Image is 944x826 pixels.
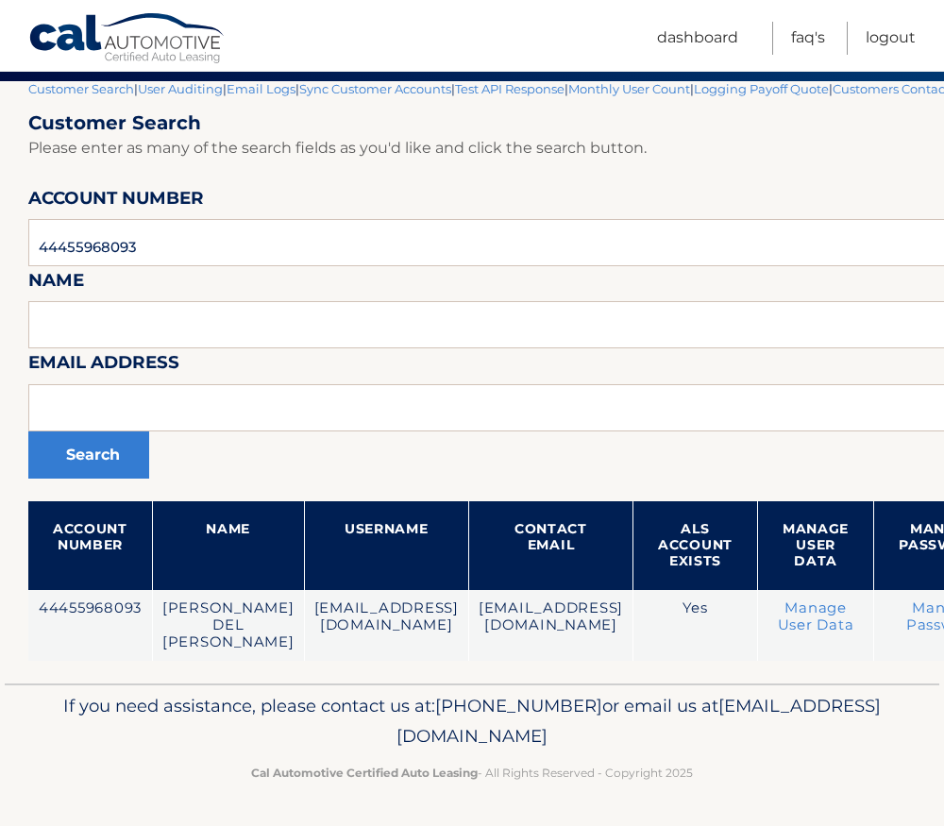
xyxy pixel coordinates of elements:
[28,184,204,219] label: Account Number
[28,348,179,383] label: Email Address
[138,81,223,96] a: User Auditing
[227,81,295,96] a: Email Logs
[657,22,738,55] a: Dashboard
[33,763,911,783] p: - All Rights Reserved - Copyright 2025
[28,431,149,479] button: Search
[791,22,825,55] a: FAQ's
[757,501,873,590] th: Manage User Data
[304,501,468,590] th: Username
[633,501,758,590] th: ALS Account Exists
[152,590,304,661] td: [PERSON_NAME] DEL [PERSON_NAME]
[455,81,565,96] a: Test API Response
[28,501,152,590] th: Account Number
[468,590,632,661] td: [EMAIL_ADDRESS][DOMAIN_NAME]
[866,22,916,55] a: Logout
[304,590,468,661] td: [EMAIL_ADDRESS][DOMAIN_NAME]
[299,81,451,96] a: Sync Customer Accounts
[28,266,84,301] label: Name
[468,501,632,590] th: Contact Email
[33,691,911,751] p: If you need assistance, please contact us at: or email us at
[435,695,602,716] span: [PHONE_NUMBER]
[778,599,854,633] a: Manage User Data
[28,12,227,67] a: Cal Automotive
[694,81,829,96] a: Logging Payoff Quote
[633,590,758,661] td: Yes
[152,501,304,590] th: Name
[251,766,478,780] strong: Cal Automotive Certified Auto Leasing
[28,81,134,96] a: Customer Search
[568,81,690,96] a: Monthly User Count
[28,590,152,661] td: 44455968093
